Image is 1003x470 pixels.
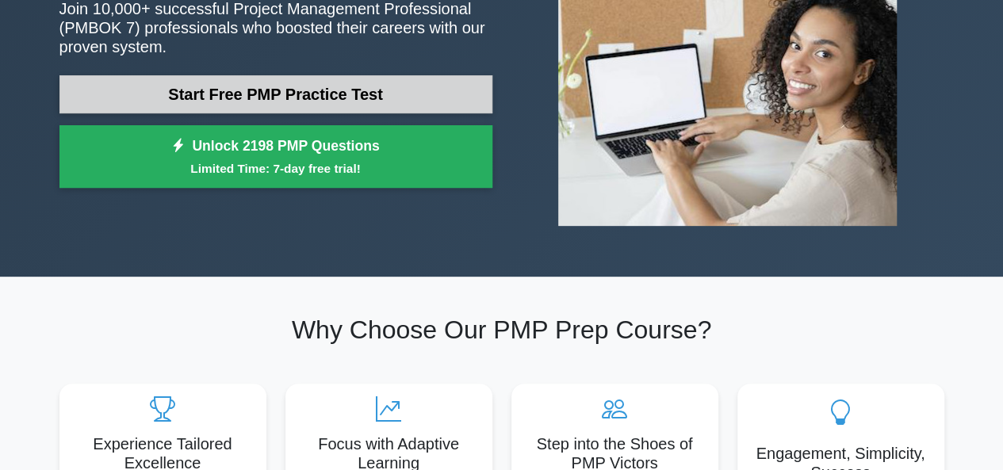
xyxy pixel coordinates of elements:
[79,159,473,178] small: Limited Time: 7-day free trial!
[59,125,492,189] a: Unlock 2198 PMP QuestionsLimited Time: 7-day free trial!
[59,315,944,345] h2: Why Choose Our PMP Prep Course?
[59,75,492,113] a: Start Free PMP Practice Test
